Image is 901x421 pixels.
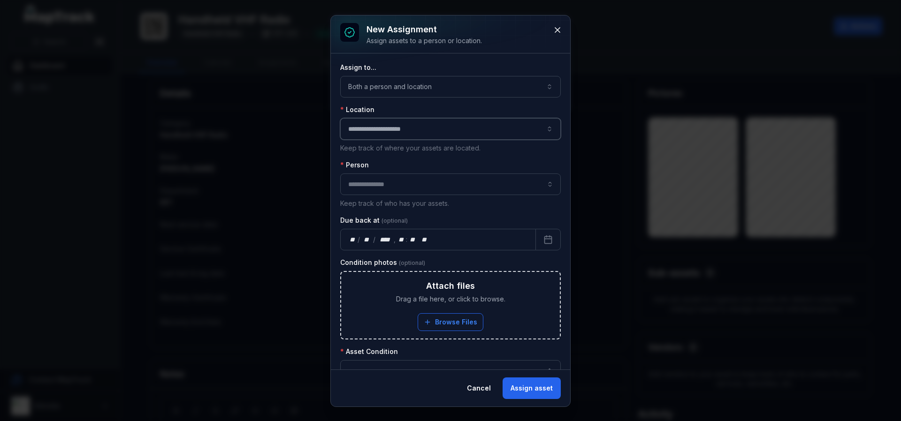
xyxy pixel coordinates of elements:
p: Keep track of who has your assets. [340,199,561,208]
div: day, [348,235,358,244]
div: minute, [408,235,418,244]
span: Drag a file here, or click to browse. [396,294,505,304]
label: Assign to... [340,63,376,72]
label: Due back at [340,216,408,225]
div: Assign assets to a person or location. [367,36,482,45]
button: Calendar [535,229,561,250]
label: Condition photos [340,258,425,267]
button: Cancel [459,377,499,399]
h3: Attach files [426,279,475,293]
label: Asset Condition [340,347,398,356]
div: year, [376,235,394,244]
h3: New assignment [367,23,482,36]
div: : [406,235,408,244]
button: Browse Files [418,313,483,331]
div: month, [361,235,374,244]
div: / [358,235,361,244]
p: Keep track of where your assets are located. [340,143,561,153]
label: Location [340,105,374,114]
button: Both a person and location [340,76,561,98]
label: Person [340,160,369,170]
div: hour, [397,235,406,244]
div: , [394,235,397,244]
input: assignment-add:person-label [340,173,561,195]
div: / [373,235,376,244]
button: Assign asset [503,377,561,399]
div: am/pm, [420,235,430,244]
